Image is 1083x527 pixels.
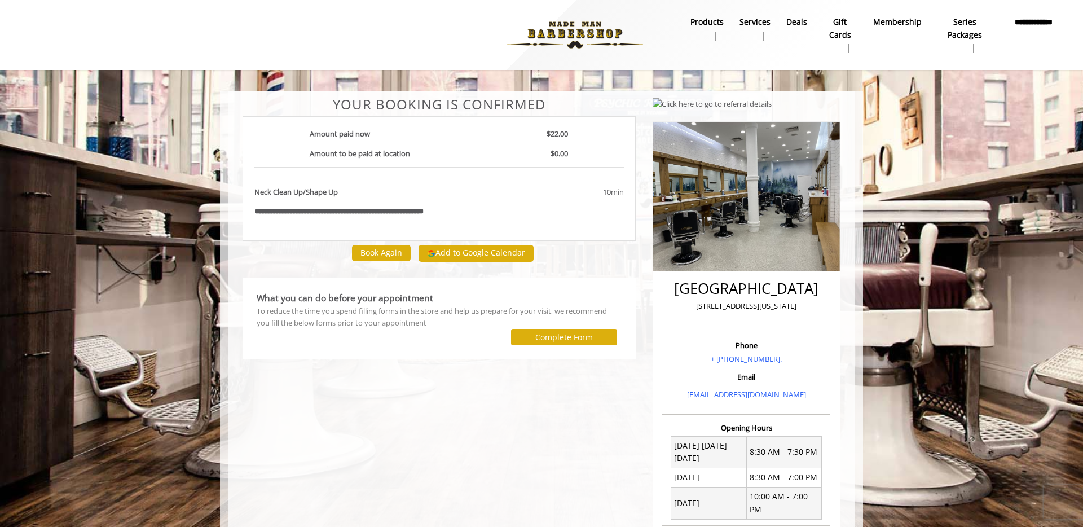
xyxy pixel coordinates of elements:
b: Amount to be paid at location [310,148,410,159]
a: Gift cardsgift cards [815,14,865,56]
div: To reduce the time you spend filling forms in the store and help us prepare for your visit, we re... [257,305,622,329]
a: + [PHONE_NUMBER]. [711,354,782,364]
h3: Opening Hours [662,424,830,432]
a: DealsDeals [778,14,815,43]
div: 10min [512,186,623,198]
a: ServicesServices [732,14,778,43]
td: 8:30 AM - 7:00 PM [746,468,822,488]
b: Services [739,16,771,28]
b: Neck Clean Up/Shape Up [254,186,338,198]
h3: Email [665,373,827,381]
b: gift cards [823,16,857,41]
td: [DATE] [671,468,747,488]
a: Productsproducts [683,14,732,43]
b: Series packages [937,16,993,41]
a: MembershipMembership [865,14,930,43]
a: Series packagesSeries packages [930,14,1001,56]
b: Membership [873,16,922,28]
button: Complete Form [511,329,617,345]
b: $22.00 [547,129,568,139]
img: Made Man Barbershop logo [498,4,653,66]
td: 8:30 AM - 7:30 PM [746,436,822,468]
img: Click here to go to referral details [653,98,772,110]
a: [EMAIL_ADDRESS][DOMAIN_NAME] [687,389,806,399]
h2: [GEOGRAPHIC_DATA] [665,280,827,297]
td: [DATE] [671,488,747,519]
label: Complete Form [535,333,593,342]
h3: Phone [665,341,827,349]
b: products [690,16,724,28]
button: Add to Google Calendar [419,245,534,262]
b: Amount paid now [310,129,370,139]
b: $0.00 [551,148,568,159]
p: [STREET_ADDRESS][US_STATE] [665,300,827,312]
button: Book Again [352,245,411,261]
td: 10:00 AM - 7:00 PM [746,488,822,519]
b: What you can do before your appointment [257,292,433,304]
b: Deals [786,16,807,28]
td: [DATE] [DATE] [DATE] [671,436,747,468]
center: Your Booking is confirmed [243,97,636,112]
